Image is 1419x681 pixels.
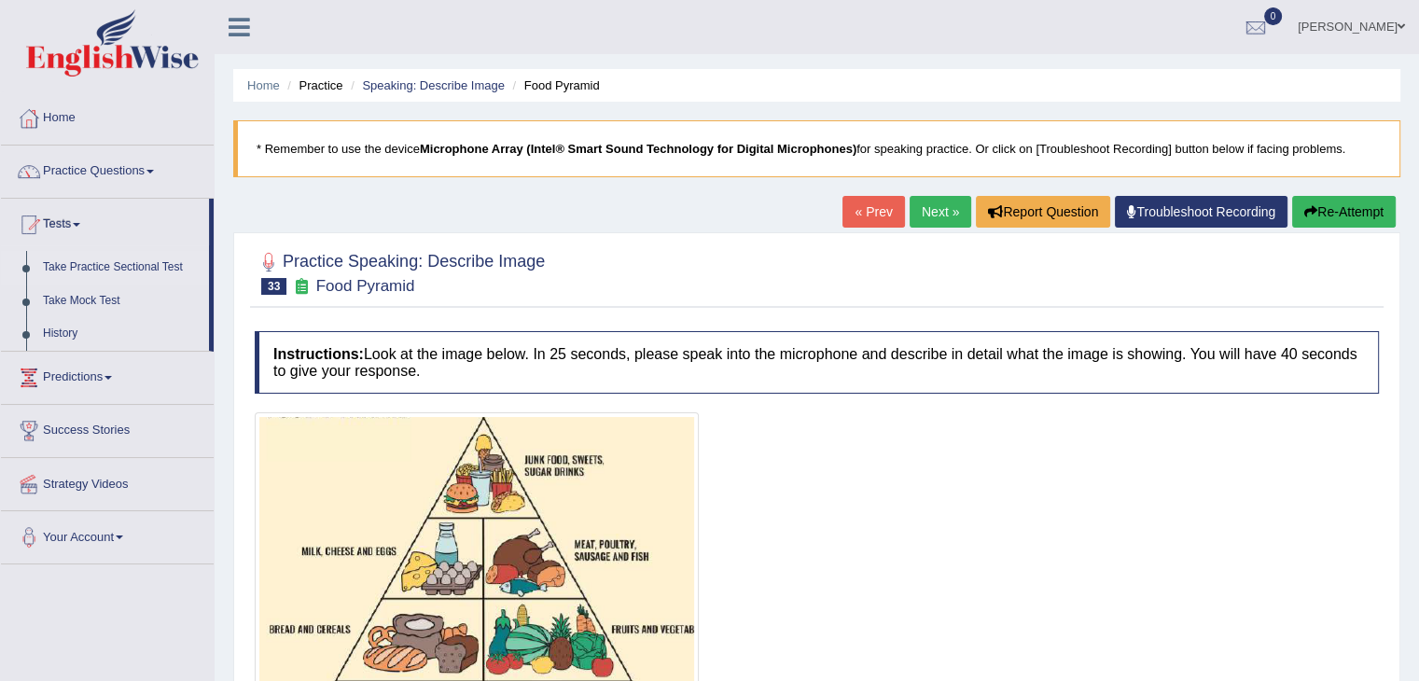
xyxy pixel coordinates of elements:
[273,346,364,362] b: Instructions:
[508,76,599,94] li: Food Pyramid
[35,317,209,351] a: History
[976,196,1110,228] button: Report Question
[1,352,214,398] a: Predictions
[233,120,1400,177] blockquote: * Remember to use the device for speaking practice. Or click on [Troubleshoot Recording] button b...
[1,511,214,558] a: Your Account
[1264,7,1283,25] span: 0
[1,146,214,192] a: Practice Questions
[291,278,311,296] small: Exam occurring question
[1,405,214,452] a: Success Stories
[1115,196,1287,228] a: Troubleshoot Recording
[1292,196,1396,228] button: Re-Attempt
[35,285,209,318] a: Take Mock Test
[255,248,545,295] h2: Practice Speaking: Describe Image
[420,142,856,156] b: Microphone Array (Intel® Smart Sound Technology for Digital Microphones)
[35,251,209,285] a: Take Practice Sectional Test
[247,78,280,92] a: Home
[316,277,415,295] small: Food Pyramid
[261,278,286,295] span: 33
[910,196,971,228] a: Next »
[362,78,504,92] a: Speaking: Describe Image
[255,331,1379,394] h4: Look at the image below. In 25 seconds, please speak into the microphone and describe in detail w...
[842,196,904,228] a: « Prev
[1,92,214,139] a: Home
[1,199,209,245] a: Tests
[1,458,214,505] a: Strategy Videos
[283,76,342,94] li: Practice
